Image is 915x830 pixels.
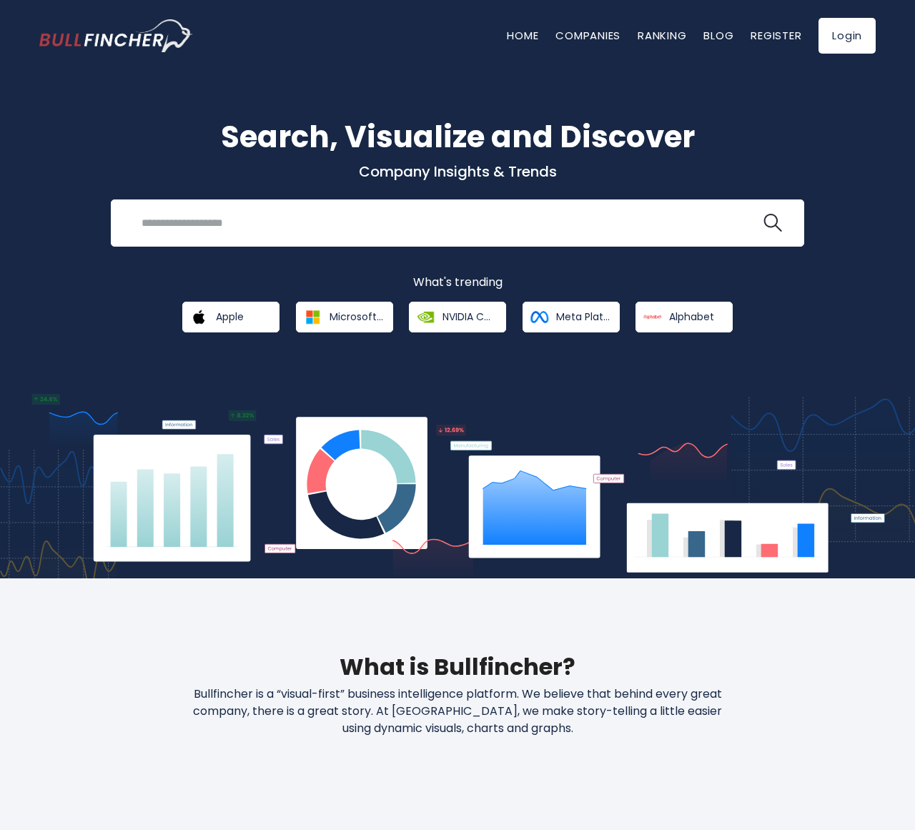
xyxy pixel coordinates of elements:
p: Company Insights & Trends [39,162,876,181]
a: Home [507,28,538,43]
img: search icon [763,214,782,232]
span: Apple [216,310,244,323]
a: Register [751,28,801,43]
a: Companies [555,28,620,43]
h1: Search, Visualize and Discover [39,114,876,159]
a: Go to homepage [39,19,193,52]
a: Ranking [638,28,686,43]
h2: What is Bullfincher? [39,650,876,684]
span: Alphabet [669,310,714,323]
span: Microsoft Corporation [330,310,383,323]
a: Apple [182,302,280,332]
img: bullfincher logo [39,19,193,52]
a: Alphabet [635,302,733,332]
a: Blog [703,28,733,43]
a: Login [818,18,876,54]
a: Microsoft Corporation [296,302,393,332]
p: Bullfincher is a “visual-first” business intelligence platform. We believe that behind every grea... [152,686,763,737]
a: NVIDIA Corporation [409,302,506,332]
span: NVIDIA Corporation [442,310,496,323]
a: Meta Platforms [523,302,620,332]
p: What's trending [39,275,876,290]
span: Meta Platforms [556,310,610,323]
